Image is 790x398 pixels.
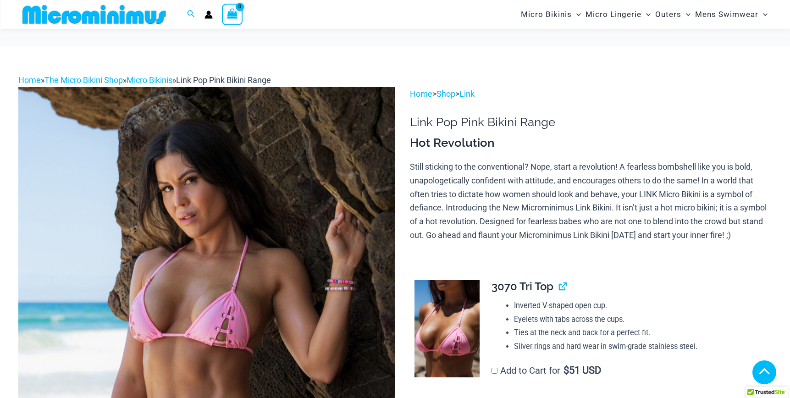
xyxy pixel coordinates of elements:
[492,368,497,374] input: Add to Cart for$51 USD
[519,3,583,26] a: Micro BikinisMenu ToggleMenu Toggle
[204,11,213,19] a: Account icon link
[492,280,553,293] span: 3070 Tri Top
[514,340,764,354] li: Silver rings and hard wear in swim-grade stainless steel.
[414,280,480,377] img: Link Pop Pink 3070 Top
[583,3,653,26] a: Micro LingerieMenu ToggleMenu Toggle
[641,3,651,26] span: Menu Toggle
[681,3,691,26] span: Menu Toggle
[436,89,455,99] a: Shop
[514,313,764,326] li: Eyelets with tabs across the cups.
[514,326,764,340] li: Ties at the neck and back for a perfect fit.
[521,3,572,26] span: Micro Bikinis
[410,115,772,129] h1: Link Pop Pink Bikini Range
[492,365,601,376] label: Add to Cart for
[19,4,170,25] img: MM SHOP LOGO FLAT
[410,135,772,151] h3: Hot Revolution
[563,366,601,375] span: 51 USD
[222,4,243,25] a: View Shopping Cart, empty
[586,3,641,26] span: Micro Lingerie
[655,3,681,26] span: Outers
[517,1,772,28] nav: Site Navigation
[758,3,768,26] span: Menu Toggle
[187,9,195,20] a: Search icon link
[459,89,475,99] a: Link
[127,75,172,85] a: Micro Bikinis
[693,3,770,26] a: Mens SwimwearMenu ToggleMenu Toggle
[563,365,569,376] span: $
[18,75,271,85] span: » » »
[18,75,41,85] a: Home
[176,75,271,85] span: Link Pop Pink Bikini Range
[653,3,693,26] a: OutersMenu ToggleMenu Toggle
[695,3,758,26] span: Mens Swimwear
[410,160,772,242] p: Still sticking to the conventional? Nope, start a revolution! A fearless bombshell like you is bo...
[514,299,764,313] li: Inverted V-shaped open cup.
[410,87,772,101] p: > >
[572,3,581,26] span: Menu Toggle
[44,75,123,85] a: The Micro Bikini Shop
[410,89,432,99] a: Home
